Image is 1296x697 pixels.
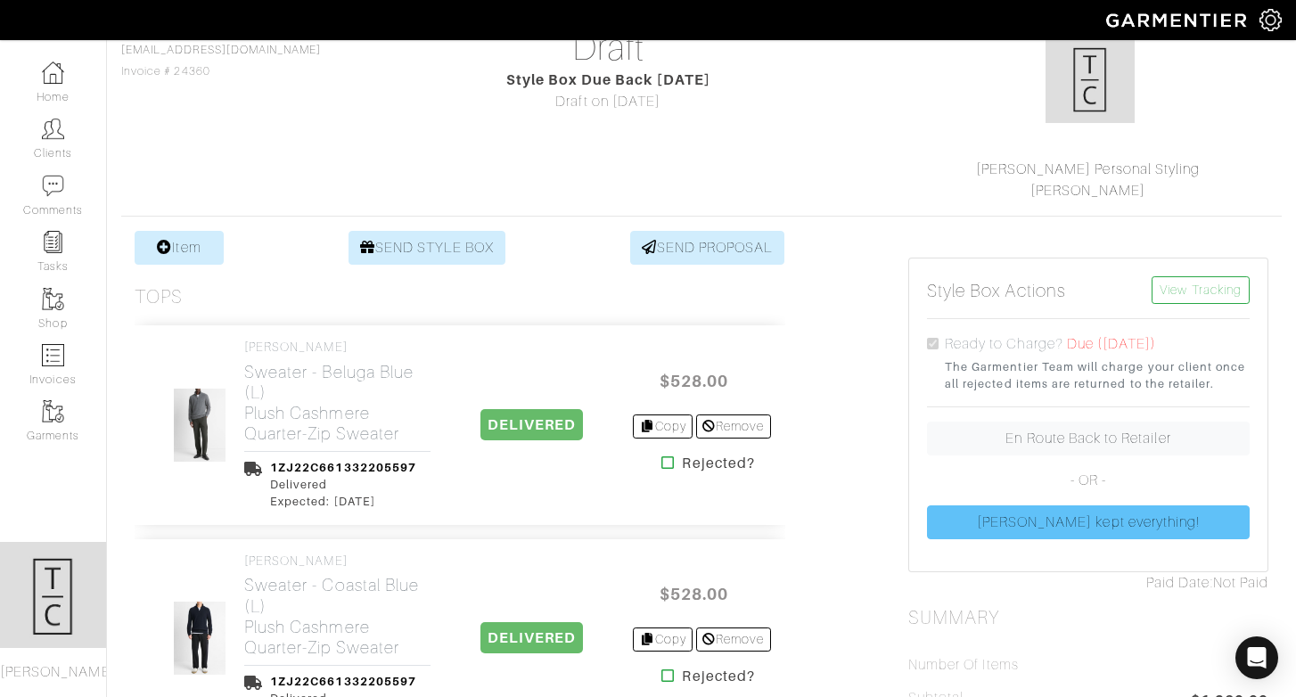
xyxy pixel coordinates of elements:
a: [PERSON_NAME] [1030,183,1146,199]
h2: Summary [908,607,1268,629]
a: Item [135,231,224,265]
img: clients-icon-6bae9207a08558b7cb47a8932f037763ab4055f8c8b6bfacd5dc20c3e0201464.png [42,118,64,140]
a: View Tracking [1152,276,1250,304]
a: Remove [696,414,770,439]
span: Paid Date: [1146,575,1213,591]
div: Not Paid [908,572,1268,594]
a: 1ZJ22C661332205597 [270,461,416,474]
span: Invoice # 24360 [121,44,321,78]
img: dashboard-icon-dbcd8f5a0b271acd01030246c82b418ddd0df26cd7fceb0bd07c9910d44c42f6.png [42,61,64,84]
img: xy6mXSck91kMuDdgTatmsT54.png [1046,34,1135,123]
img: uzEL64GhirCtiAFxgNbA1ryL [173,388,227,463]
div: Style Box Due Back [DATE] [428,70,788,91]
a: SEND PROPOSAL [630,231,785,265]
div: Expected: [DATE] [270,493,416,510]
h2: Sweater - Coastal Blue (L) Plush Cashmere Quarter-Zip Sweater [244,575,431,657]
span: DELIVERED [480,622,583,653]
a: SEND STYLE BOX [349,231,506,265]
h3: Tops [135,286,183,308]
a: Copy [633,414,693,439]
img: orders-icon-0abe47150d42831381b5fb84f609e132dff9fe21cb692f30cb5eec754e2cba89.png [42,344,64,366]
label: Ready to Charge? [945,333,1063,355]
h4: [PERSON_NAME] [244,553,431,569]
img: gear-icon-white-bd11855cb880d31180b6d7d6211b90ccbf57a29d726f0c71d8c61bd08dd39cc2.png [1259,9,1282,31]
h4: [PERSON_NAME] [244,340,431,355]
a: [PERSON_NAME] Sweater - Beluga Blue (L)Plush Cashmere Quarter-Zip Sweater [244,340,431,444]
strong: Rejected? [682,666,754,687]
h5: Number of Items [908,657,1019,674]
a: [PERSON_NAME] Sweater - Coastal Blue (L)Plush Cashmere Quarter-Zip Sweater [244,553,431,658]
img: garments-icon-b7da505a4dc4fd61783c78ac3ca0ef83fa9d6f193b1c9dc38574b1d14d53ca28.png [42,400,64,422]
div: Delivered [270,476,416,493]
a: 1ZJ22C661332205597 [270,675,416,688]
a: Remove [696,627,770,652]
small: The Garmentier Team will charge your client once all rejected items are returned to the retailer. [945,358,1250,392]
span: $528.00 [640,362,747,400]
h5: Style Box Actions [927,280,1066,301]
a: [PERSON_NAME] Personal Styling [976,161,1201,177]
p: - OR - [927,470,1250,491]
img: comment-icon-a0a6a9ef722e966f86d9cbdc48e553b5cf19dbc54f86b18d962a5391bc8f6eb6.png [42,175,64,197]
div: Open Intercom Messenger [1235,636,1278,679]
span: Due ([DATE]) [1067,336,1157,352]
strong: Rejected? [682,453,754,474]
img: reminder-icon-8004d30b9f0a5d33ae49ab947aed9ed385cf756f9e5892f1edd6e32f2345188e.png [42,231,64,253]
img: garments-icon-b7da505a4dc4fd61783c78ac3ca0ef83fa9d6f193b1c9dc38574b1d14d53ca28.png [42,288,64,310]
h2: Sweater - Beluga Blue (L) Plush Cashmere Quarter-Zip Sweater [244,362,431,444]
h1: Draft [428,27,788,70]
a: Copy [633,627,693,652]
a: En Route Back to Retailer [927,422,1250,455]
span: $528.00 [640,575,747,613]
div: Draft on [DATE] [428,91,788,112]
img: HkKY9T9okMAC8YSuJNU3SLdf [173,601,227,676]
img: garmentier-logo-header-white-b43fb05a5012e4ada735d5af1a66efaba907eab6374d6393d1fbf88cb4ef424d.png [1097,4,1259,36]
a: [EMAIL_ADDRESS][DOMAIN_NAME] [121,44,321,56]
a: [PERSON_NAME] kept everything! [927,505,1250,539]
span: DELIVERED [480,409,583,440]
